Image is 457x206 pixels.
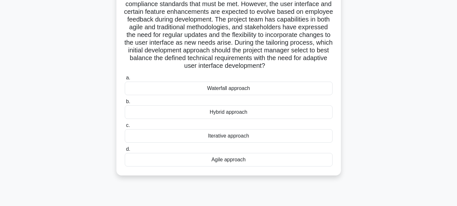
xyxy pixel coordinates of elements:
[125,153,333,166] div: Agile approach
[125,129,333,143] div: Iterative approach
[125,82,333,95] div: Waterfall approach
[126,146,130,152] span: d.
[126,99,130,104] span: b.
[126,75,130,80] span: a.
[125,105,333,119] div: Hybrid approach
[126,122,130,128] span: c.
